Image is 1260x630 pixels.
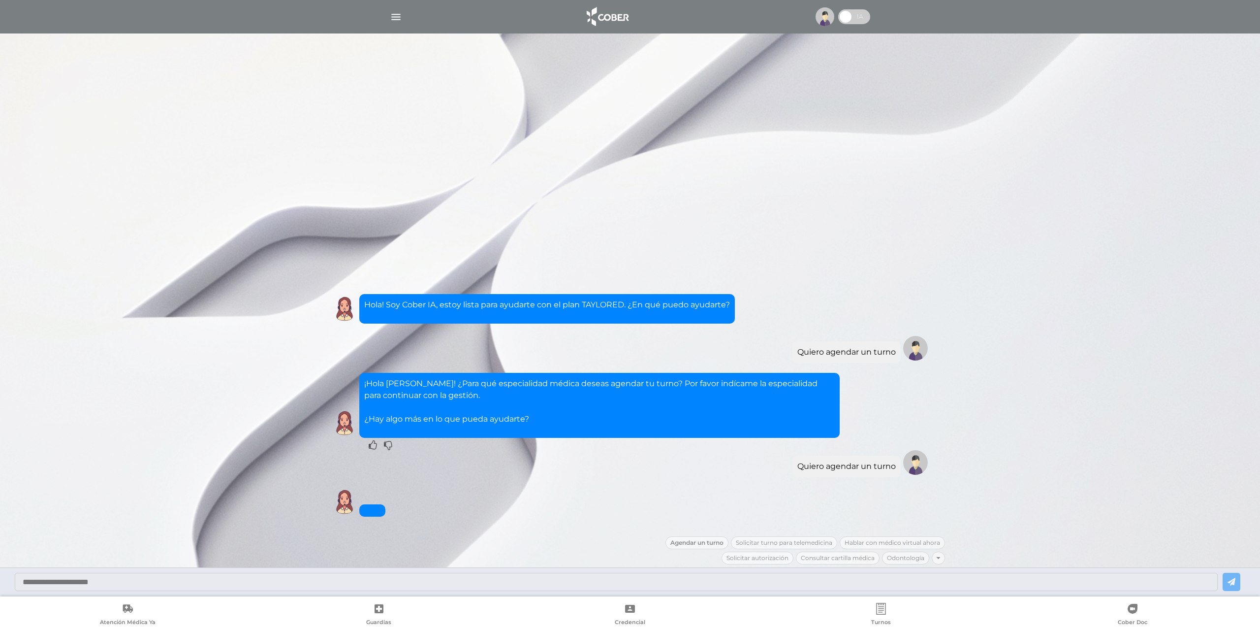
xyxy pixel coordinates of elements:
[1007,603,1258,628] a: Cober Doc
[756,603,1007,628] a: Turnos
[366,619,391,628] span: Guardias
[364,299,730,311] p: Hola! Soy Cober IA, estoy lista para ayudarte con el plan TAYLORED. ¿En qué puedo ayudarte?
[2,603,253,628] a: Atención Médica Ya
[332,411,357,435] img: Cober IA
[364,378,835,425] p: ¡Hola [PERSON_NAME]! ¿Para qué especialidad médica deseas agendar tu turno? Por favor indícame la...
[615,619,645,628] span: Credencial
[1118,619,1147,628] span: Cober Doc
[816,7,834,26] img: profile-placeholder.svg
[504,603,756,628] a: Credencial
[903,450,928,475] img: Tu imagen
[253,603,504,628] a: Guardias
[332,490,357,514] img: Cober IA
[581,5,633,29] img: logo_cober_home-white.png
[797,346,896,358] div: Quiero agendar un turno
[903,336,928,361] img: Tu imagen
[332,297,357,321] img: Cober IA
[797,461,896,472] div: Quiero agendar un turno
[100,619,156,628] span: Atención Médica Ya
[390,11,402,23] img: Cober_menu-lines-white.svg
[871,619,891,628] span: Turnos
